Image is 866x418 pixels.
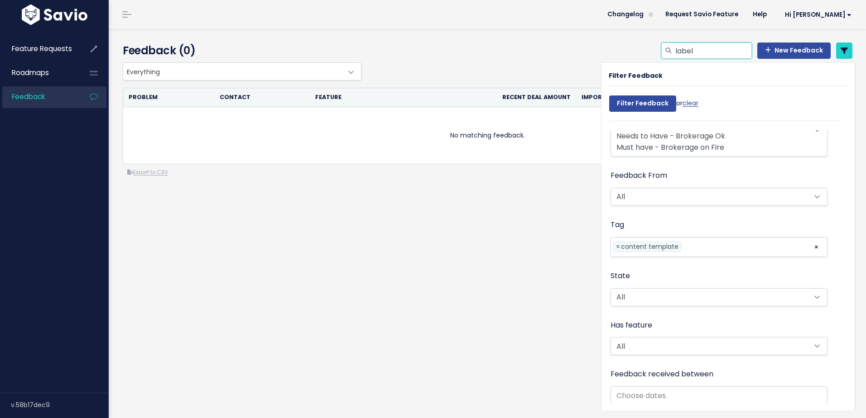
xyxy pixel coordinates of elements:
input: Filter Feedback [609,95,676,112]
a: Feedback [2,86,75,107]
a: Export to CSV [127,169,168,176]
span: Hi [PERSON_NAME] [785,11,852,18]
label: Feedback received between [611,368,713,381]
input: Search feedback... [674,43,752,59]
span: × [814,237,819,256]
th: Feature [310,88,395,107]
option: Must have - Brokerage on Fire [616,142,820,153]
a: Hi [PERSON_NAME] [774,8,859,22]
span: Changelog [607,11,644,18]
span: Everything [123,63,343,80]
input: Choose dates [611,386,828,404]
option: Needs to Have - Brokerage Ok [616,130,820,142]
td: No matching feedback. [123,107,852,164]
a: Request Savio Feature [658,8,746,21]
div: or [609,91,698,121]
a: Feature Requests [2,38,75,59]
li: content template [613,242,681,252]
a: Help [746,8,774,21]
img: logo-white.9d6f32f41409.svg [19,5,90,25]
label: State [611,270,630,283]
a: New Feedback [757,43,831,59]
th: Importance [576,88,694,107]
label: Feedback From [611,169,667,182]
span: Feature Requests [12,44,72,53]
label: Tag [611,218,624,232]
th: Contact [214,88,310,107]
div: v.58b17dec9 [11,393,109,417]
span: Feedback [12,92,45,101]
a: Roadmaps [2,62,75,83]
label: Has feature [611,319,652,332]
a: clear [683,99,698,108]
span: Roadmaps [12,68,49,77]
th: Recent deal amount [395,88,577,107]
h4: Feedback (0) [123,43,357,59]
span: × [616,242,620,252]
strong: Filter Feedback [609,71,663,80]
span: Everything [123,62,361,81]
th: Problem [123,88,214,107]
